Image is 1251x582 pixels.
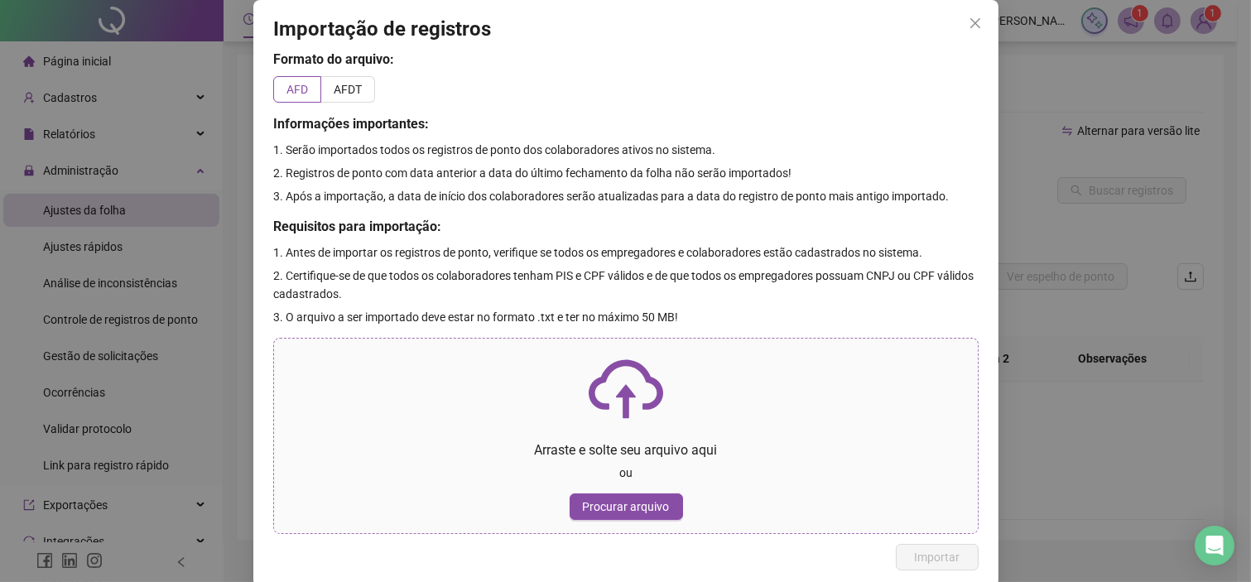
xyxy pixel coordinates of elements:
p: 3. O arquivo a ser importado deve estar no formato .txt e ter no máximo 50 MB! [273,308,979,326]
span: Formato do arquivo: [273,51,394,67]
span: AFDT [334,83,362,96]
span: AFD [286,83,308,96]
span: Requisitos para importação: [273,219,441,234]
span: cloud-uploadArraste e solte seu arquivo aquiouProcurar arquivo [274,339,978,533]
span: close [969,17,982,30]
span: Procurar arquivo [582,498,669,516]
button: Importar [896,544,979,570]
span: ou [619,466,633,479]
button: Procurar arquivo [569,493,682,520]
span: 1. Serão importados todos os registros de ponto dos colaboradores ativos no sistema. [273,143,715,156]
h3: Importação de registros [273,17,979,43]
span: 2. Certifique-se de que todos os colaboradores tenham PIS e CPF válidos e de que todos os emprega... [273,269,974,301]
span: 3. Após a importação, a data de início dos colaboradores serão atualizadas para a data do registr... [273,190,949,203]
span: Informações importantes: [273,116,429,132]
span: cloud-upload [589,352,663,426]
span: 1. Antes de importar os registros de ponto, verifique se todos os empregadores e colaboradores es... [273,246,922,259]
div: Open Intercom Messenger [1195,526,1234,565]
span: Arraste e solte seu arquivo aqui [534,442,717,458]
span: 2. Registros de ponto com data anterior a data do último fechamento da folha não serão importados! [273,166,791,180]
button: Close [962,10,989,36]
